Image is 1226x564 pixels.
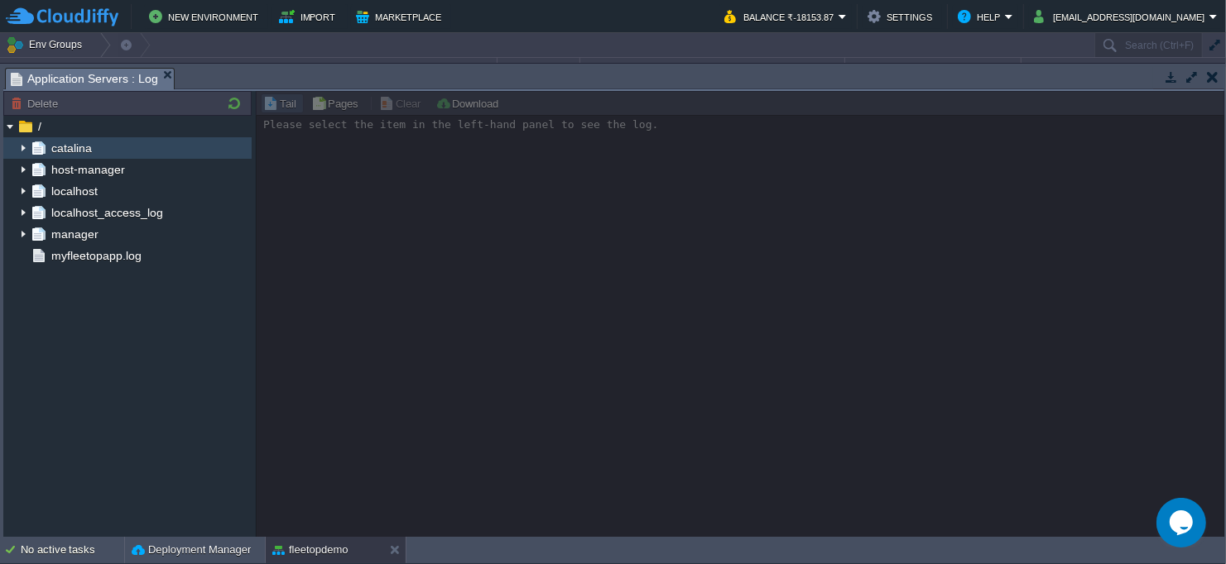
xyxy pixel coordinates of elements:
[272,542,349,558] button: fleetopdemo
[279,7,341,26] button: Import
[6,33,88,56] button: Env Groups
[2,58,497,77] div: Name
[846,58,1021,77] div: Usage
[35,119,44,134] a: /
[48,184,100,198] a: localhost
[11,69,158,89] span: Application Servers : Log
[48,248,144,263] a: myfleetopapp.log
[581,58,844,77] div: Tags
[1034,7,1209,26] button: [EMAIL_ADDRESS][DOMAIN_NAME]
[868,7,937,26] button: Settings
[11,96,63,111] button: Delete
[958,7,1005,26] button: Help
[149,7,263,26] button: New Environment
[498,58,579,77] div: Status
[48,141,94,155] a: catalina
[1156,498,1209,547] iframe: chat widget
[6,7,118,27] img: CloudJiffy
[48,227,101,241] a: manager
[48,205,166,220] a: localhost_access_log
[21,537,124,563] div: No active tasks
[356,7,446,26] button: Marketplace
[724,7,839,26] button: Balance ₹-18153.87
[48,162,127,177] a: host-manager
[132,542,251,558] button: Deployment Manager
